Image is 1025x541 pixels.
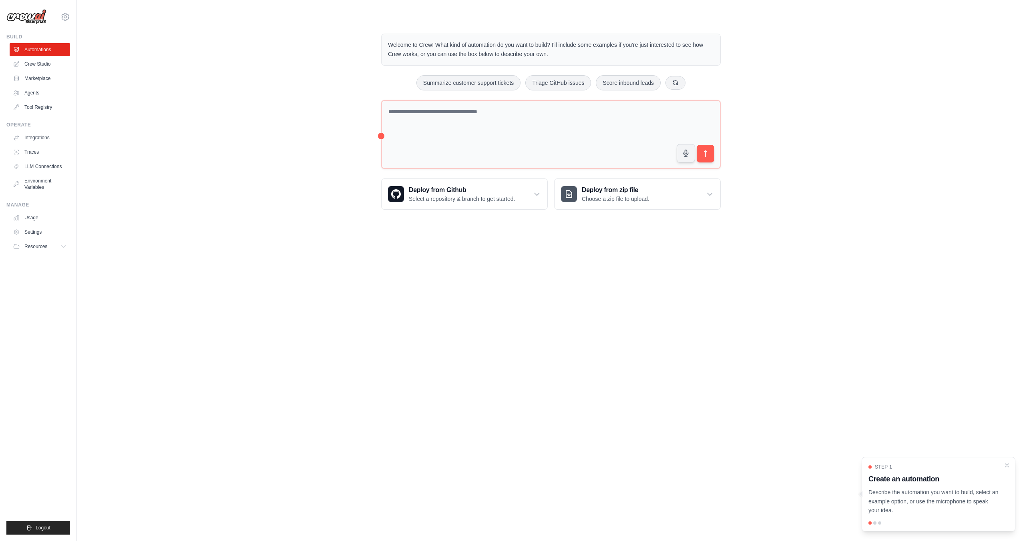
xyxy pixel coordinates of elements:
[6,521,70,535] button: Logout
[10,146,70,158] a: Traces
[10,86,70,99] a: Agents
[582,195,649,203] p: Choose a zip file to upload.
[416,75,521,90] button: Summarize customer support tickets
[24,243,47,250] span: Resources
[6,9,46,24] img: Logo
[10,43,70,56] a: Automations
[1004,462,1010,469] button: Close walkthrough
[6,202,70,208] div: Manage
[10,160,70,173] a: LLM Connections
[10,131,70,144] a: Integrations
[6,34,70,40] div: Build
[10,211,70,224] a: Usage
[388,40,714,59] p: Welcome to Crew! What kind of automation do you want to build? I'll include some examples if you'...
[10,240,70,253] button: Resources
[6,122,70,128] div: Operate
[10,174,70,194] a: Environment Variables
[10,101,70,114] a: Tool Registry
[10,226,70,238] a: Settings
[525,75,591,90] button: Triage GitHub issues
[868,488,999,515] p: Describe the automation you want to build, select an example option, or use the microphone to spe...
[596,75,661,90] button: Score inbound leads
[36,525,50,531] span: Logout
[875,464,892,470] span: Step 1
[868,473,999,485] h3: Create an automation
[409,195,515,203] p: Select a repository & branch to get started.
[10,72,70,85] a: Marketplace
[409,185,515,195] h3: Deploy from Github
[582,185,649,195] h3: Deploy from zip file
[10,58,70,70] a: Crew Studio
